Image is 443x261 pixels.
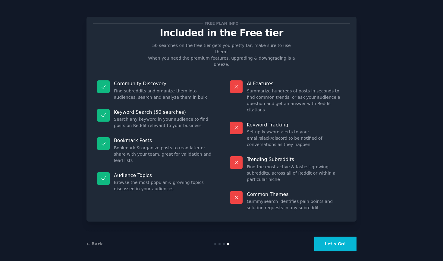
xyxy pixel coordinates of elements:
p: Keyword Search (50 searches) [114,109,213,115]
p: Trending Subreddits [247,156,346,163]
button: Let's Go! [314,237,357,251]
dd: Set up keyword alerts to your email/slack/discord to be notified of conversations as they happen [247,129,346,148]
p: Included in the Free tier [93,28,350,38]
p: Common Themes [247,191,346,197]
p: 50 searches on the free tier gets you pretty far, make sure to use them! When you need the premiu... [146,42,297,68]
dd: Summarize hundreds of posts in seconds to find common trends, or ask your audience a question and... [247,88,346,113]
p: Community Discovery [114,80,213,87]
dd: Bookmark & organize posts to read later or share with your team, great for validation and lead lists [114,145,213,164]
dd: GummySearch identifies pain points and solution requests in any subreddit [247,198,346,211]
dd: Find subreddits and organize them into audiences, search and analyze them in bulk [114,88,213,101]
dd: Find the most active & fastest-growing subreddits, across all of Reddit or within a particular niche [247,164,346,183]
a: ← Back [86,241,103,246]
p: AI Features [247,80,346,87]
p: Bookmark Posts [114,137,213,144]
p: Keyword Tracking [247,122,346,128]
p: Audience Topics [114,172,213,179]
dd: Search any keyword in your audience to find posts on Reddit relevant to your business [114,116,213,129]
span: Free plan info [203,20,240,26]
dd: Browse the most popular & growing topics discussed in your audiences [114,179,213,192]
